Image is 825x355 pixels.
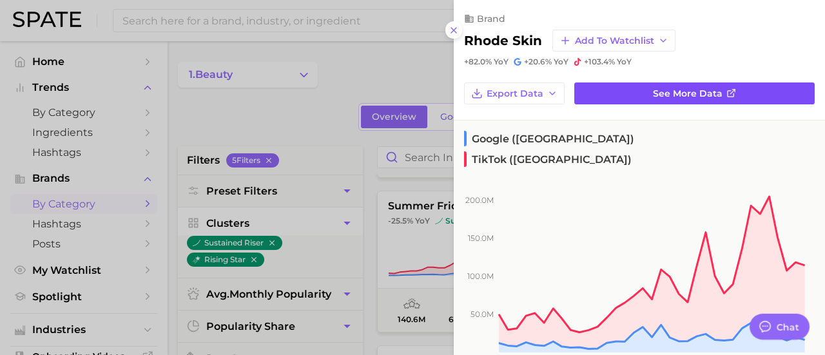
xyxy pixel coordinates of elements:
[554,57,568,67] span: YoY
[574,82,815,104] a: See more data
[584,57,615,66] span: +103.4%
[464,151,632,167] span: TikTok ([GEOGRAPHIC_DATA])
[653,88,723,99] span: See more data
[487,88,543,99] span: Export Data
[464,82,565,104] button: Export Data
[552,30,675,52] button: Add to Watchlist
[575,35,654,46] span: Add to Watchlist
[477,13,505,24] span: brand
[524,57,552,66] span: +20.6%
[464,33,542,48] h2: rhode skin
[464,131,634,146] span: Google ([GEOGRAPHIC_DATA])
[464,57,492,66] span: +82.0%
[617,57,632,67] span: YoY
[494,57,509,67] span: YoY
